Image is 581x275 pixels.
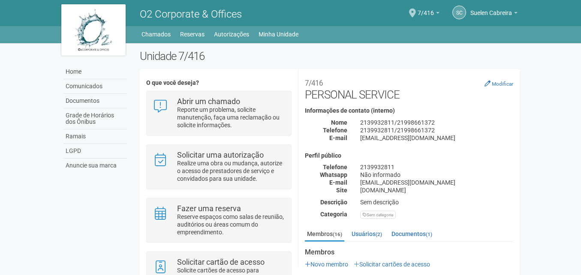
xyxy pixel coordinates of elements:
div: 2139932811/21998661372 [354,126,520,134]
strong: Membros [305,248,513,256]
span: Suelen Cabreira [470,1,512,16]
h4: Informações de contato (interno) [305,108,513,114]
div: [EMAIL_ADDRESS][DOMAIN_NAME] [354,134,520,142]
strong: Whatsapp [320,171,347,178]
a: Documentos [63,94,127,108]
h2: PERSONAL SERVICE [305,75,513,101]
a: Reservas [180,28,205,40]
span: 7/416 [418,1,434,16]
strong: Solicitar uma autorização [177,150,264,159]
p: Reporte um problema, solicite manutenção, faça uma reclamação ou solicite informações. [177,106,285,129]
div: Sem descrição [354,198,520,206]
div: [EMAIL_ADDRESS][DOMAIN_NAME] [354,179,520,186]
div: Sem categoria [360,211,396,219]
a: Membros(16) [305,227,344,242]
a: Chamados [141,28,171,40]
strong: Site [336,187,347,194]
small: 7/416 [305,79,323,87]
div: 2139932811 [354,163,520,171]
a: Novo membro [305,261,348,268]
div: 2139932811/21998661372 [354,119,520,126]
a: Solicitar uma autorização Realize uma obra ou mudança, autorize o acesso de prestadores de serviç... [153,151,285,182]
h2: Unidade 7/416 [140,50,520,63]
small: (1) [426,231,432,237]
div: [DOMAIN_NAME] [354,186,520,194]
a: Ramais [63,129,127,144]
a: Minha Unidade [259,28,298,40]
strong: Solicitar cartão de acesso [177,257,265,266]
a: Solicitar cartões de acesso [354,261,430,268]
strong: Fazer uma reserva [177,204,241,213]
a: Abrir um chamado Reporte um problema, solicite manutenção, faça uma reclamação ou solicite inform... [153,98,285,129]
small: Modificar [492,81,513,87]
a: 7/416 [418,11,440,18]
small: (2) [376,231,382,237]
a: Fazer uma reserva Reserve espaços como salas de reunião, auditórios ou áreas comum do empreendime... [153,205,285,236]
a: LGPD [63,144,127,158]
a: SC [452,6,466,19]
div: Não informado [354,171,520,179]
span: O2 Corporate & Offices [140,8,242,20]
a: Home [63,65,127,79]
strong: E-mail [329,179,347,186]
a: Grade de Horários dos Ônibus [63,108,127,129]
strong: Telefone [323,164,347,170]
strong: Telefone [323,127,347,134]
p: Reserve espaços como salas de reunião, auditórios ou áreas comum do empreendimento. [177,213,285,236]
small: (16) [333,231,342,237]
a: Modificar [485,80,513,87]
strong: Categoria [320,211,347,218]
a: Comunicados [63,79,127,94]
a: Suelen Cabreira [470,11,518,18]
strong: Abrir um chamado [177,97,240,106]
p: Realize uma obra ou mudança, autorize o acesso de prestadores de serviço e convidados para sua un... [177,159,285,182]
img: logo.jpg [61,4,126,56]
a: Anuncie sua marca [63,158,127,173]
a: Usuários(2) [349,227,384,240]
h4: Perfil público [305,152,513,159]
strong: Nome [331,119,347,126]
a: Documentos(1) [389,227,434,240]
strong: Descrição [320,199,347,206]
a: Autorizações [214,28,249,40]
strong: E-mail [329,135,347,141]
h4: O que você deseja? [146,80,292,86]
